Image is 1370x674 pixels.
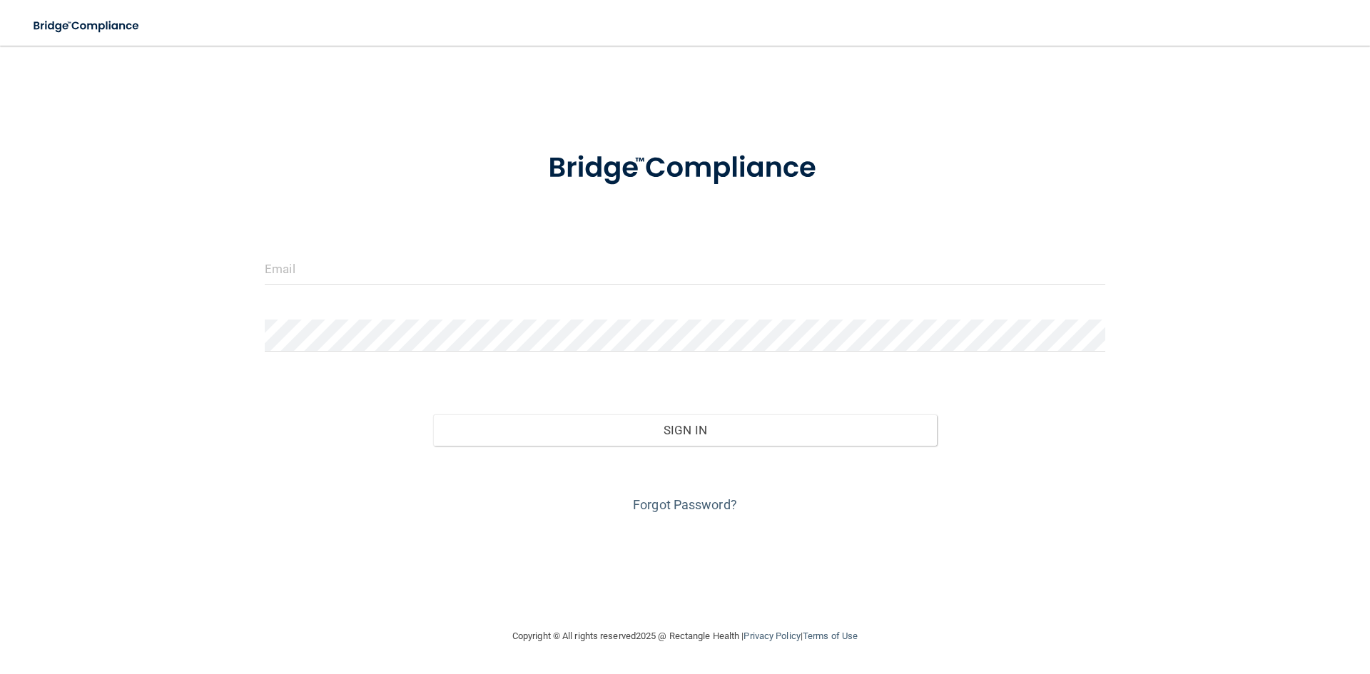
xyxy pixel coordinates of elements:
[21,11,153,41] img: bridge_compliance_login_screen.278c3ca4.svg
[744,630,800,641] a: Privacy Policy
[433,414,938,446] button: Sign In
[425,613,945,659] div: Copyright © All rights reserved 2025 @ Rectangle Health | |
[633,497,737,512] a: Forgot Password?
[803,630,858,641] a: Terms of Use
[265,252,1105,285] input: Email
[519,131,851,205] img: bridge_compliance_login_screen.278c3ca4.svg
